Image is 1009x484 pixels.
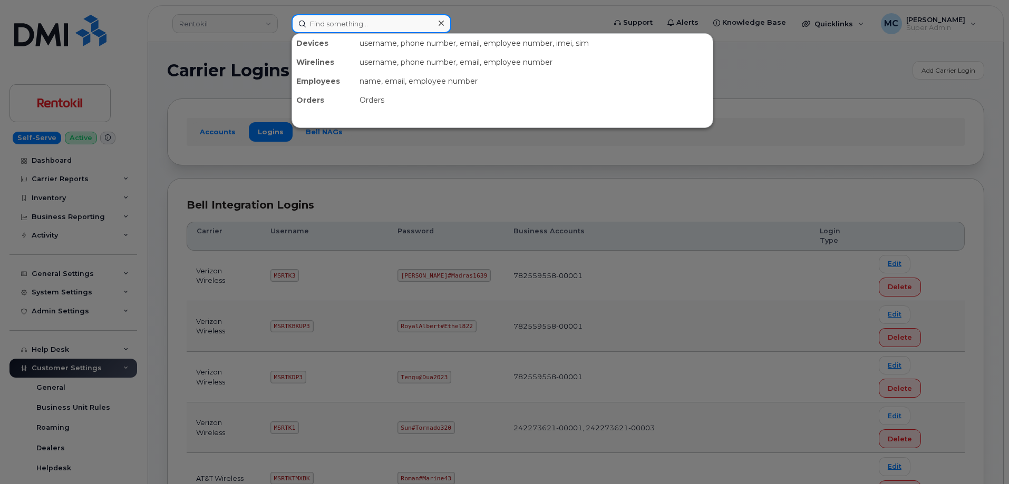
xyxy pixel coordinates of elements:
div: Orders [355,91,713,110]
div: Wirelines [292,53,355,72]
div: Devices [292,34,355,53]
div: username, phone number, email, employee number [355,53,713,72]
div: name, email, employee number [355,72,713,91]
iframe: Messenger Launcher [963,438,1001,476]
div: Orders [292,91,355,110]
div: Employees [292,72,355,91]
div: username, phone number, email, employee number, imei, sim [355,34,713,53]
